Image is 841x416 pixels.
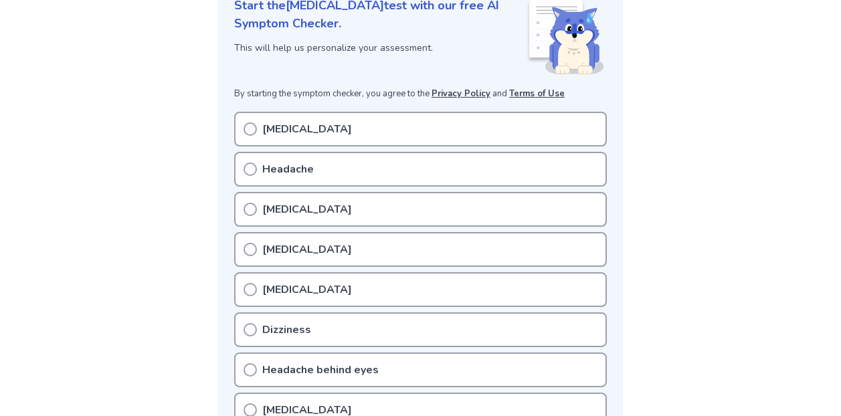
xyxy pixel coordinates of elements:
[262,322,311,338] p: Dizziness
[262,161,314,177] p: Headache
[432,88,490,100] a: Privacy Policy
[262,201,352,217] p: [MEDICAL_DATA]
[262,282,352,298] p: [MEDICAL_DATA]
[262,241,352,257] p: [MEDICAL_DATA]
[262,121,352,137] p: [MEDICAL_DATA]
[234,41,527,55] p: This will help us personalize your assessment.
[262,362,379,378] p: Headache behind eyes
[234,88,607,101] p: By starting the symptom checker, you agree to the and
[509,88,565,100] a: Terms of Use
